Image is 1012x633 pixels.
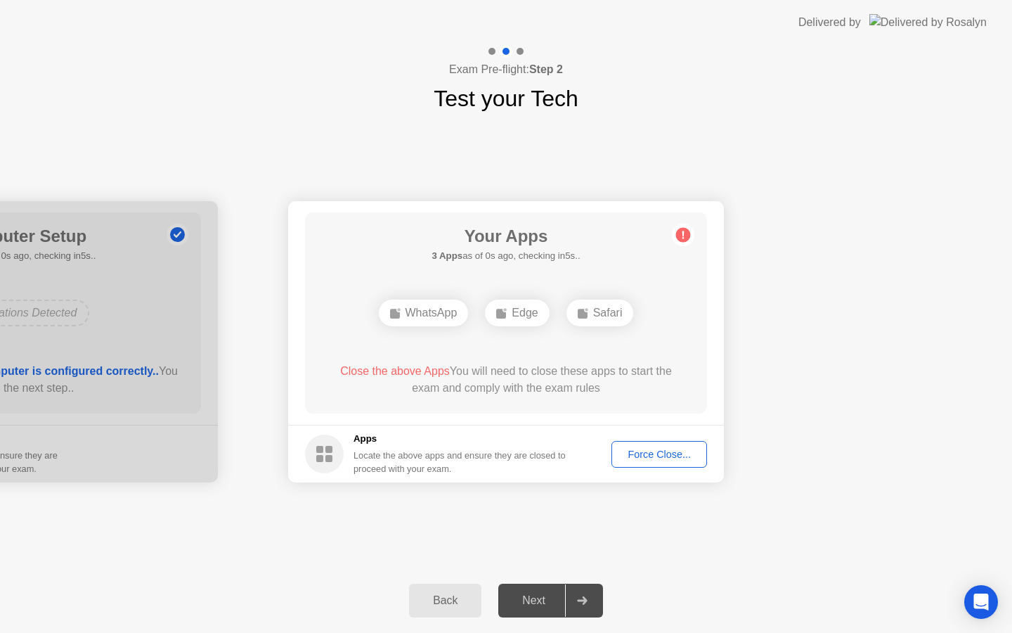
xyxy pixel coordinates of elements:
[379,300,469,326] div: WhatsApp
[616,449,702,460] div: Force Close...
[798,14,861,31] div: Delivered by
[325,363,687,397] div: You will need to close these apps to start the exam and comply with the exam rules
[409,584,481,618] button: Back
[529,63,563,75] b: Step 2
[611,441,707,468] button: Force Close...
[432,224,580,249] h1: Your Apps
[498,584,603,618] button: Next
[432,250,462,261] b: 3 Apps
[485,300,549,326] div: Edge
[353,432,566,446] h5: Apps
[566,300,634,326] div: Safari
[449,61,563,78] h4: Exam Pre-flight:
[413,594,477,607] div: Back
[502,594,565,607] div: Next
[869,14,987,30] img: Delivered by Rosalyn
[340,365,450,377] span: Close the above Apps
[964,585,998,619] div: Open Intercom Messenger
[353,449,566,475] div: Locate the above apps and ensure they are closed to proceed with your exam.
[432,249,580,263] h5: as of 0s ago, checking in5s..
[434,82,578,115] h1: Test your Tech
